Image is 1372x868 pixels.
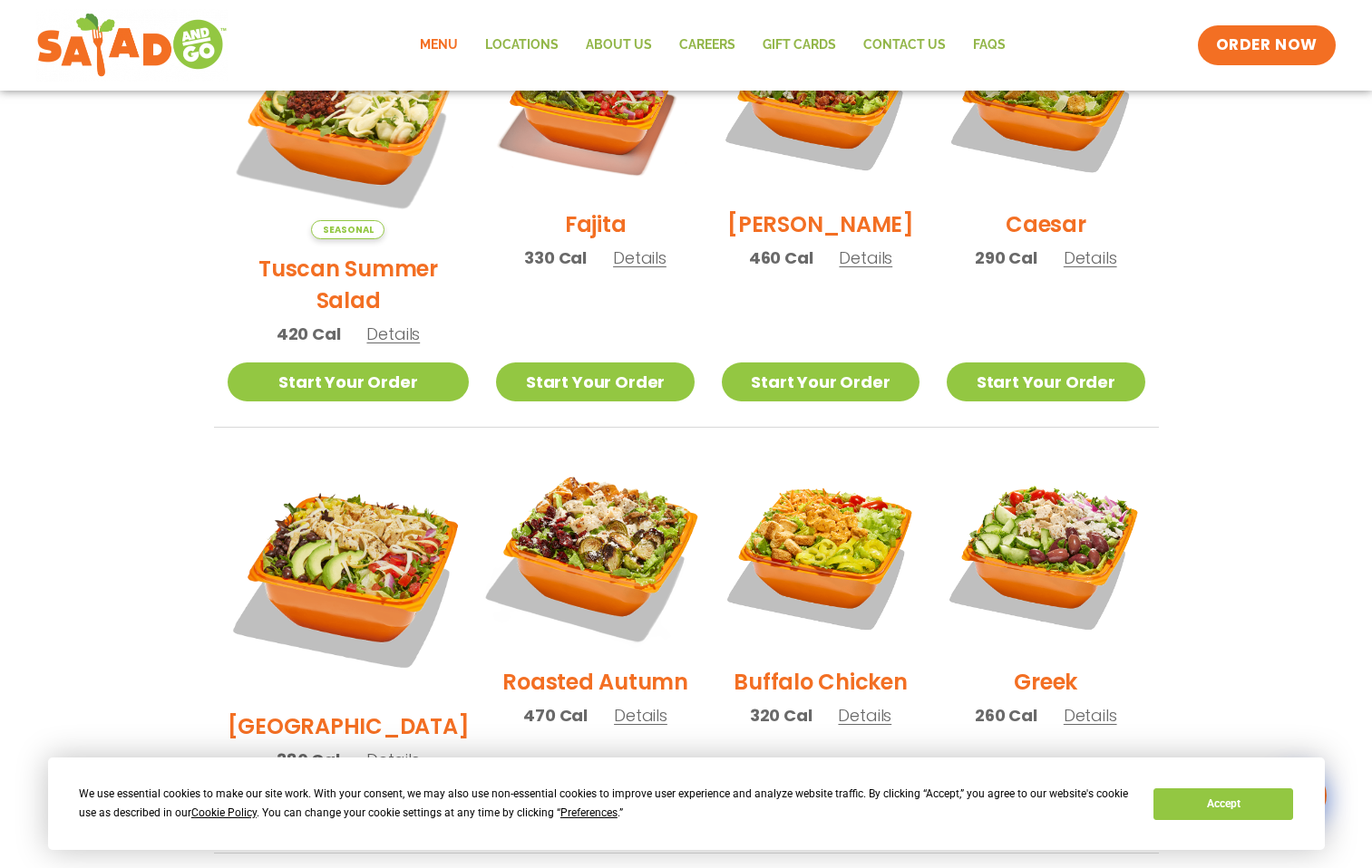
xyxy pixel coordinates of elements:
a: About Us [572,24,666,66]
span: Details [1064,704,1117,727]
a: Careers [666,24,749,66]
nav: Menu [406,24,1019,66]
span: Details [366,323,420,345]
span: Details [838,704,891,727]
a: GIFT CARDS [749,24,850,66]
span: 420 Cal [277,322,341,346]
img: Product photo for Roasted Autumn Salad [479,438,711,670]
a: Locations [472,24,572,66]
span: Details [614,704,667,727]
h2: Fajita [565,208,627,240]
h2: Caesar [1006,208,1086,240]
a: ORDER NOW [1198,25,1336,65]
button: Accept [1153,788,1293,820]
img: Product photo for Buffalo Chicken Salad [722,455,920,652]
span: ORDER NOW [1216,34,1318,56]
a: Start Your Order [496,362,694,401]
img: Product photo for Greek Salad [947,455,1144,652]
h2: Buffalo Chicken [734,666,907,698]
span: Details [839,246,892,269]
a: Start Your Order [228,362,470,401]
a: Start Your Order [722,362,920,401]
a: Menu [406,24,472,66]
h2: Tuscan Summer Salad [228,253,470,316]
span: Cookie Policy [191,806,257,819]
span: Seasonal [311,220,384,239]
span: Preferences [560,806,618,819]
img: Product photo for BBQ Ranch Salad [228,455,470,697]
span: Details [613,246,667,269]
h2: Roasted Autumn [502,666,688,698]
span: 380 Cal [277,747,340,772]
a: FAQs [959,24,1019,66]
span: 290 Cal [975,246,1037,270]
span: 470 Cal [523,703,588,728]
span: 330 Cal [524,246,587,270]
h2: Greek [1014,666,1077,698]
span: 260 Cal [975,703,1037,728]
span: Details [1064,246,1117,269]
div: Cookie Consent Prompt [48,757,1325,850]
div: We use essential cookies to make our site work. With your consent, we may also use non-essential ... [79,785,1132,823]
span: 460 Cal [749,246,813,270]
img: new-SAG-logo-768×292 [36,9,228,82]
a: Start Your Order [947,362,1144,401]
a: Contact Us [850,24,959,66]
span: 320 Cal [750,703,812,728]
span: Details [366,748,420,771]
h2: [PERSON_NAME] [727,208,914,240]
h2: [GEOGRAPHIC_DATA] [228,710,470,742]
